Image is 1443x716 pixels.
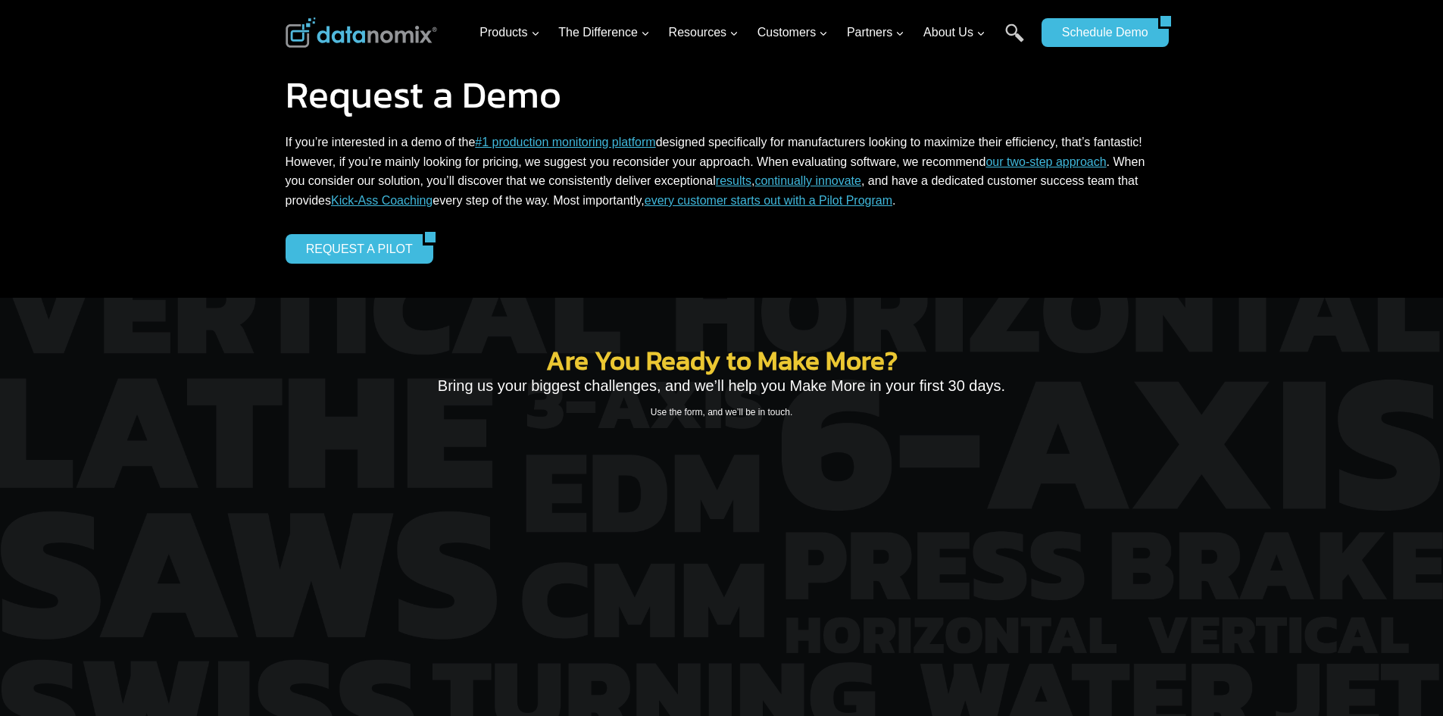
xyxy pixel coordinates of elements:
h1: Request a Demo [286,76,1158,114]
img: Datanomix [286,17,437,48]
span: Customers [757,23,828,42]
p: If you’re interested in a demo of the designed specifically for manufacturers looking to maximize... [286,133,1158,210]
a: Search [1005,23,1024,58]
a: #1 production monitoring platform [475,136,655,149]
a: REQUEST A PILOT [286,234,423,263]
a: Kick-Ass Coaching [331,194,433,207]
a: results [716,174,751,187]
span: Products [479,23,539,42]
span: Partners [847,23,904,42]
p: Use the form, and we’ll be in touch. [381,405,1063,420]
a: every customer starts out with a Pilot Program [645,194,892,207]
a: our two-step approach [985,155,1106,168]
a: continually innovate [754,174,861,187]
span: Resources [669,23,739,42]
span: The Difference [558,23,650,42]
a: Schedule Demo [1042,18,1158,47]
p: Bring us your biggest challenges, and we’ll help you Make More in your first 30 days. [381,374,1063,398]
h2: Are You Ready to Make More? [381,347,1063,374]
nav: Primary Navigation [473,8,1034,58]
span: About Us [923,23,985,42]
